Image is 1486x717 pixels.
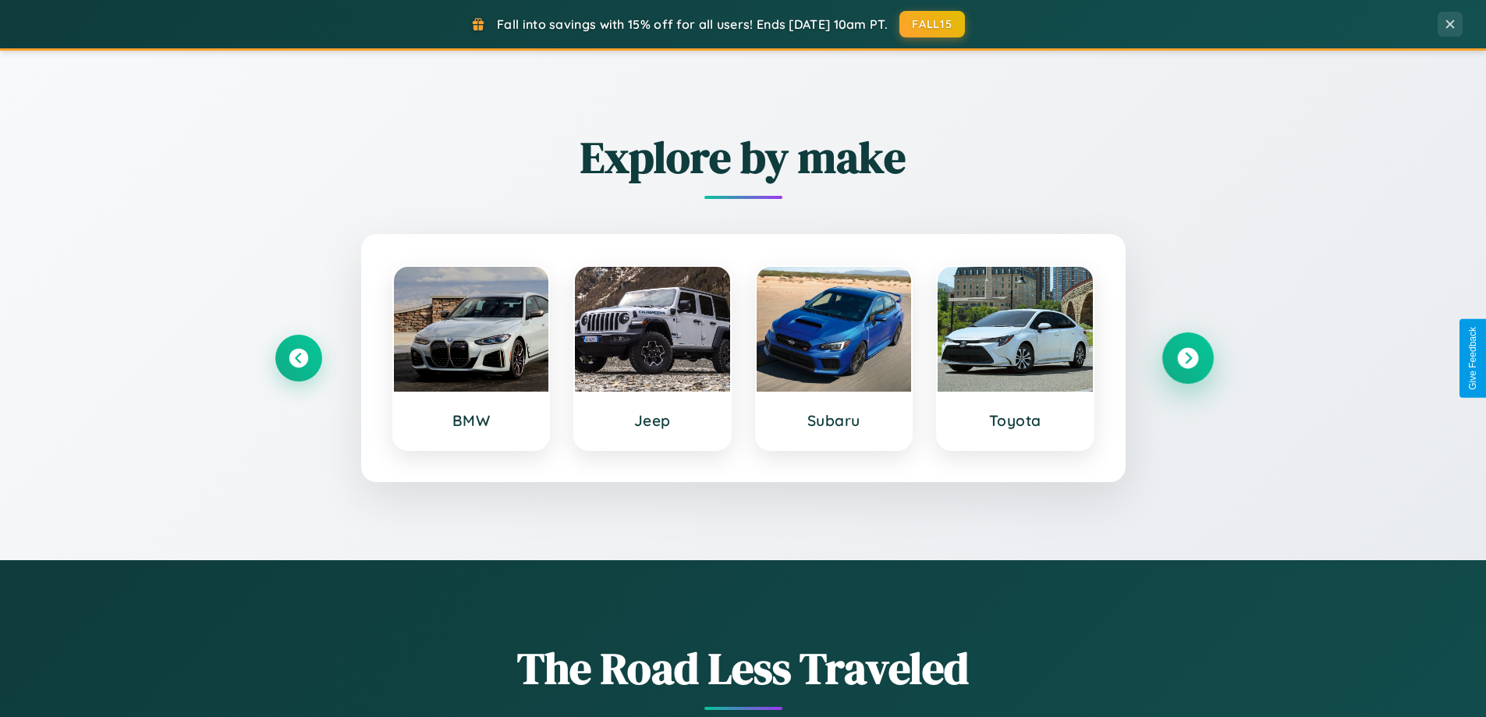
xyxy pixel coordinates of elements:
[899,11,965,37] button: FALL15
[1467,327,1478,390] div: Give Feedback
[772,411,896,430] h3: Subaru
[590,411,715,430] h3: Jeep
[275,638,1211,698] h1: The Road Less Traveled
[275,127,1211,187] h2: Explore by make
[410,411,534,430] h3: BMW
[497,16,888,32] span: Fall into savings with 15% off for all users! Ends [DATE] 10am PT.
[953,411,1077,430] h3: Toyota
